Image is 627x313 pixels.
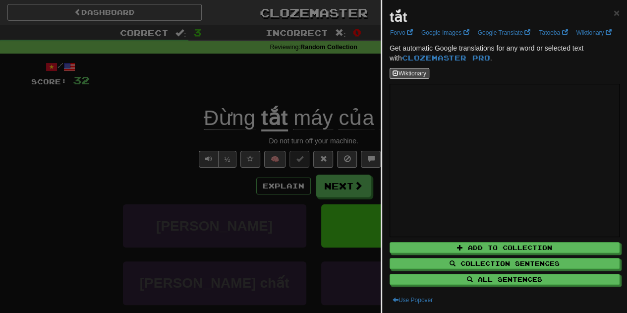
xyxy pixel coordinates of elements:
a: Wiktionary [573,27,614,38]
a: Tatoeba [536,27,570,38]
a: Forvo [387,27,416,38]
a: Google Images [418,27,472,38]
button: Add to Collection [390,242,620,253]
a: Google Translate [474,27,533,38]
button: Wiktionary [390,68,429,79]
strong: tắt [390,9,407,25]
span: × [614,7,620,18]
button: Use Popover [390,295,436,306]
p: Get automatic Google translations for any word or selected text with . [390,43,620,63]
a: Clozemaster Pro [402,54,490,62]
button: Close [614,7,620,18]
button: All Sentences [390,274,620,285]
button: Collection Sentences [390,258,620,269]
